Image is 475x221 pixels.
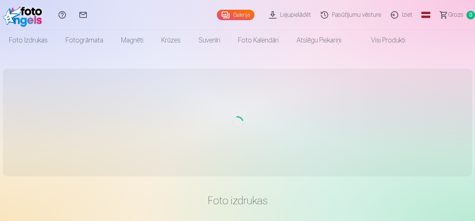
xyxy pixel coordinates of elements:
[350,30,414,51] a: Visi produkti
[288,30,350,51] a: Atslēgu piekariņi
[152,30,190,51] a: Krūzes
[229,30,288,51] a: Foto kalendāri
[3,3,46,27] img: /fa1
[57,30,112,51] a: Fotogrāmata
[448,10,463,19] span: Grozs
[20,194,455,207] h3: Foto izdrukas
[217,10,254,20] a: Galerija
[112,30,152,51] a: Magnēti
[190,30,229,51] a: Suvenīri
[466,11,475,19] span: 0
